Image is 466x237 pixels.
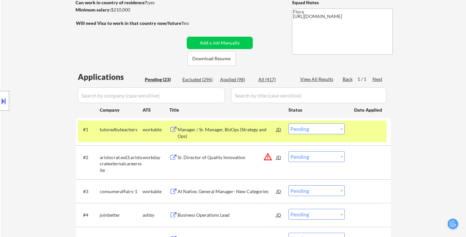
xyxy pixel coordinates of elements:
button: Download Resume [187,51,236,66]
div: AI Native, General Manager- New Categories [178,188,276,195]
div: JD [276,185,282,197]
div: Business Operations Lead [178,212,276,218]
div: JD [276,151,282,163]
strong: Minimum salary: [76,7,111,12]
div: no [184,20,202,27]
div: Manager / Sr. Manager, BizOps (Strategy and Ops) [178,126,276,139]
div: $210,000 [76,7,184,13]
div: consumeraffairs-1 [100,188,143,195]
button: warning_amber [263,152,272,161]
div: Next [372,76,383,82]
div: ATS [143,107,169,113]
div: Status [288,104,345,116]
button: Add a Job Manually [187,37,253,49]
div: JD [276,209,282,221]
div: Date Applied [354,107,383,113]
div: aristocrat.wd3.aristocratexternalcareerssite [100,154,143,173]
input: Search by title (case sensitive) [231,87,387,103]
div: All (417) [258,76,291,83]
div: Company [100,107,143,113]
div: ashby [143,212,169,218]
div: Back [343,76,353,82]
div: JD [276,123,282,135]
div: tutoredbyteachers [100,126,143,133]
div: Excluded (296) [182,76,215,83]
input: Search by company (case sensitive) [78,87,225,103]
div: workday [143,154,169,161]
div: #4 [83,212,95,218]
div: Applied (98) [220,76,253,83]
div: joinbetter [100,212,143,218]
div: View All Results [300,76,335,82]
div: Sr. Director of Quality Innovation [178,154,276,161]
div: Pending (23) [145,76,178,83]
strong: Will need Visa to work in that country now/future?: [76,20,185,26]
div: Title [169,107,282,113]
div: workable [143,126,169,133]
div: 1 / 1 [357,76,372,82]
div: workable [143,188,169,195]
div: #3 [83,188,95,195]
